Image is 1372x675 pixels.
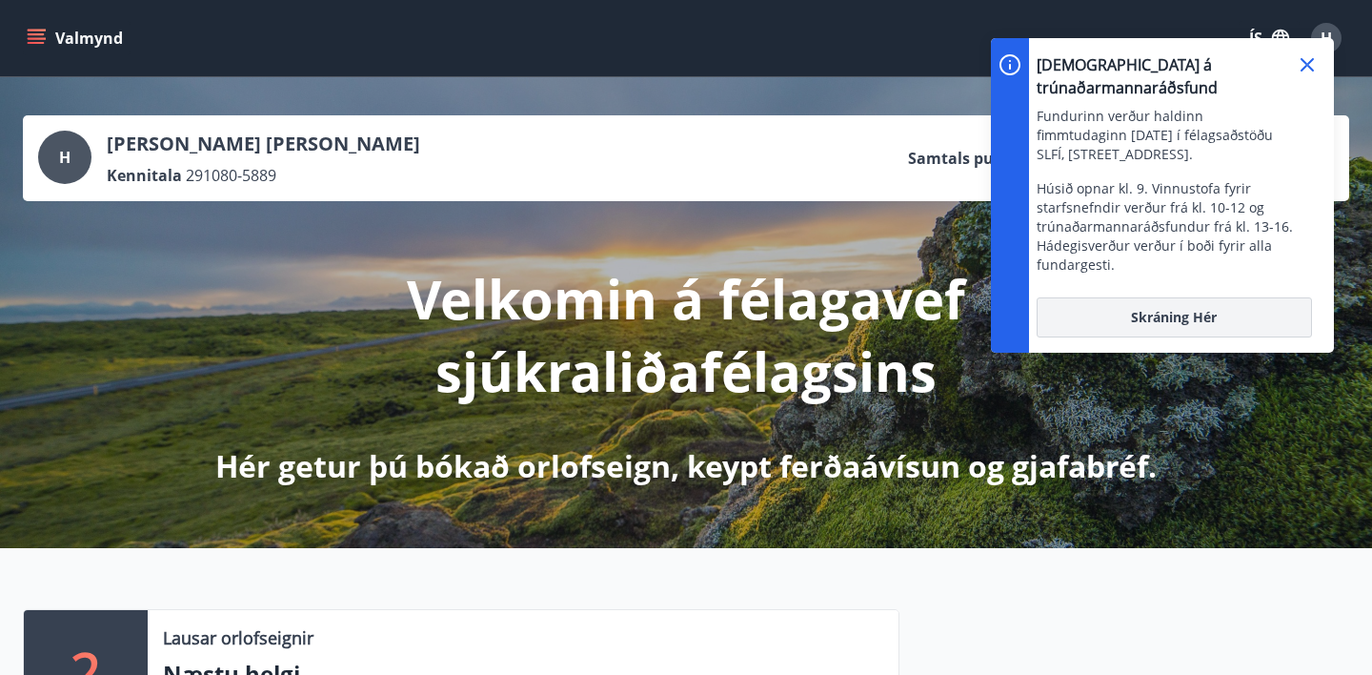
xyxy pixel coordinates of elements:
span: Skráning hér [1131,308,1217,327]
span: H [1321,28,1332,49]
button: H [1303,15,1349,61]
button: ÍS [1239,21,1300,55]
p: Velkomin á félagavef sjúkraliðafélagsins [183,262,1189,407]
p: Lausar orlofseignir [163,625,313,650]
button: menu [23,21,131,55]
p: [DEMOGRAPHIC_DATA] á trúnaðarmannaráðsfund [1037,53,1296,99]
span: 291080-5889 [186,165,276,186]
p: Húsið opnar kl. 9. Vinnustofa fyrir starfsnefndir verður frá kl. 10-12 og trúnaðarmannaráðsfundur... [1037,179,1296,275]
p: Kennitala [107,165,182,186]
p: Fundurinn verður haldinn fimmtudaginn [DATE] í félagsaðstöðu SLFÍ, [STREET_ADDRESS]. [1037,107,1296,164]
p: Hér getur þú bókað orlofseign, keypt ferðaávísun og gjafabréf. [215,445,1157,487]
p: [PERSON_NAME] [PERSON_NAME] [107,131,420,157]
span: H [59,147,71,168]
p: Samtals punktar [908,148,1037,169]
button: Skráning hér [1037,297,1312,337]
